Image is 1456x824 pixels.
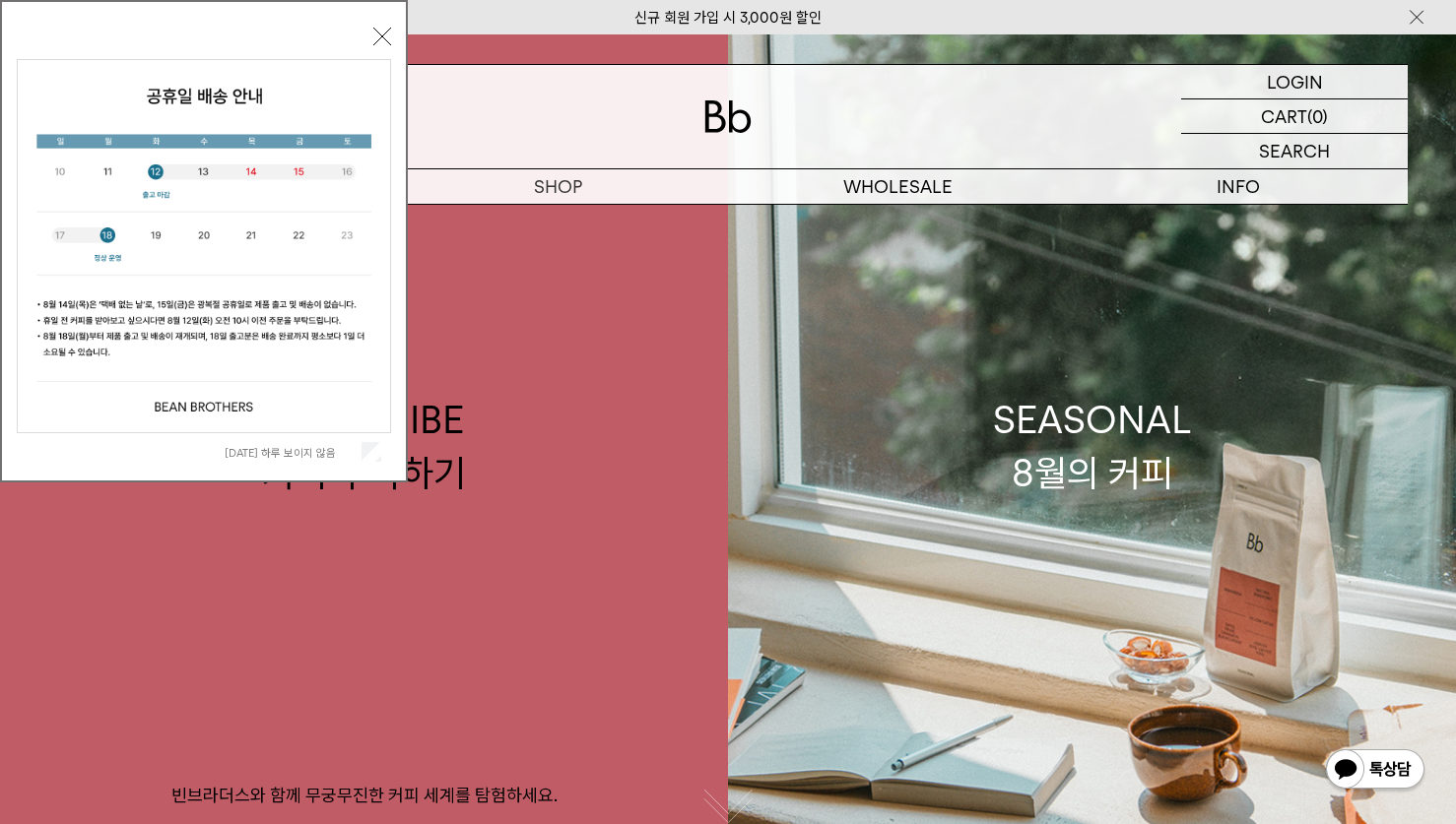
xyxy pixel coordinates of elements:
[1181,65,1408,99] a: LOGIN
[1068,169,1408,204] p: INFO
[1259,134,1330,168] p: SEARCH
[1307,99,1328,133] p: (0)
[1181,99,1408,134] a: CART (0)
[373,28,391,45] button: 닫기
[18,60,390,432] img: cb63d4bbb2e6550c365f227fdc69b27f_113810.jpg
[225,446,358,460] label: [DATE] 하루 보이지 않음
[1261,99,1307,133] p: CART
[993,394,1192,498] div: SEASONAL 8월의 커피
[1267,65,1323,98] p: LOGIN
[728,169,1068,204] p: WHOLESALE
[388,169,728,204] a: SHOP
[704,100,752,133] img: 로고
[634,9,822,27] a: 신규 회원 가입 시 3,000원 할인
[1324,747,1426,794] img: 카카오톡 채널 1:1 채팅 버튼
